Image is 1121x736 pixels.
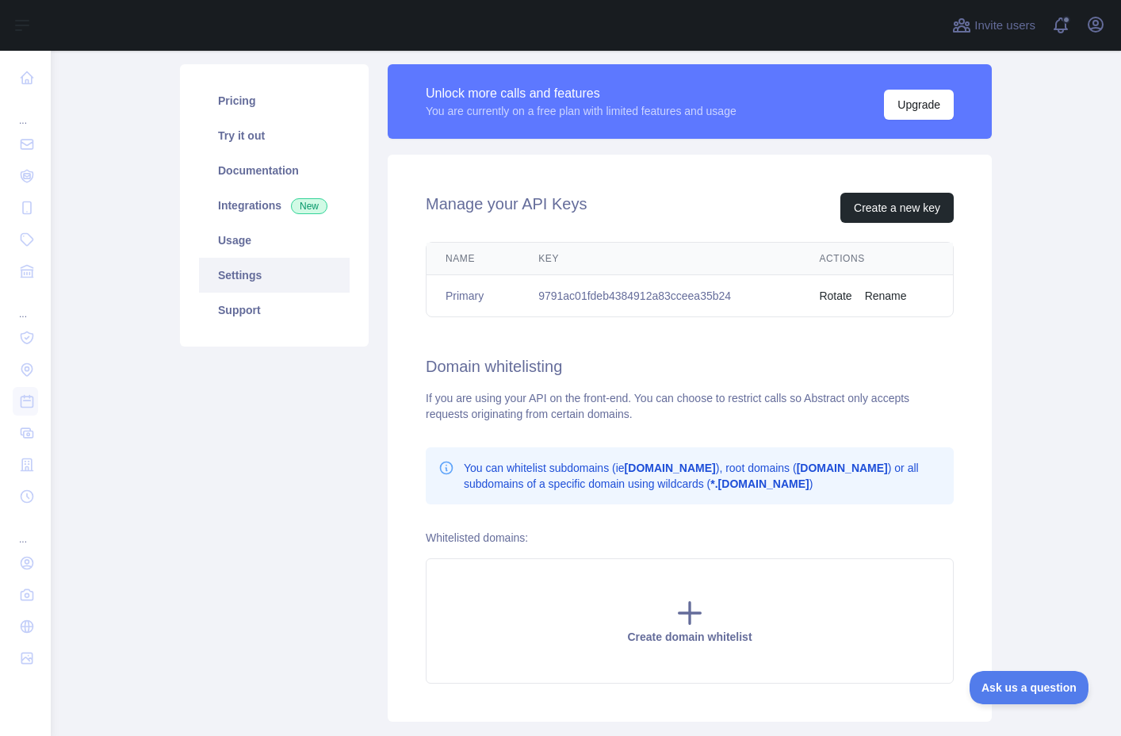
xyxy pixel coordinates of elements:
[840,193,954,223] button: Create a new key
[426,355,954,378] h2: Domain whitelisting
[426,531,528,544] label: Whitelisted domains:
[884,90,954,120] button: Upgrade
[13,289,38,320] div: ...
[426,193,587,223] h2: Manage your API Keys
[199,153,350,188] a: Documentation
[797,462,888,474] b: [DOMAIN_NAME]
[199,223,350,258] a: Usage
[625,462,716,474] b: [DOMAIN_NAME]
[426,103,736,119] div: You are currently on a free plan with limited features and usage
[427,275,519,317] td: Primary
[464,460,941,492] p: You can whitelist subdomains (ie ), root domains ( ) or all subdomains of a specific domain using...
[519,243,800,275] th: Key
[13,95,38,127] div: ...
[865,288,907,304] button: Rename
[199,118,350,153] a: Try it out
[800,243,953,275] th: Actions
[427,243,519,275] th: Name
[627,631,752,643] span: Create domain whitelist
[199,188,350,223] a: Integrations New
[949,13,1039,38] button: Invite users
[199,293,350,328] a: Support
[426,84,736,103] div: Unlock more calls and features
[819,288,851,304] button: Rotate
[426,390,954,422] div: If you are using your API on the front-end. You can choose to restrict calls so Abstract only acc...
[519,275,800,317] td: 9791ac01fdeb4384912a83cceea35b24
[199,258,350,293] a: Settings
[13,514,38,546] div: ...
[970,671,1089,704] iframe: Toggle Customer Support
[199,83,350,118] a: Pricing
[710,477,809,490] b: *.[DOMAIN_NAME]
[974,17,1035,35] span: Invite users
[291,198,327,214] span: New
